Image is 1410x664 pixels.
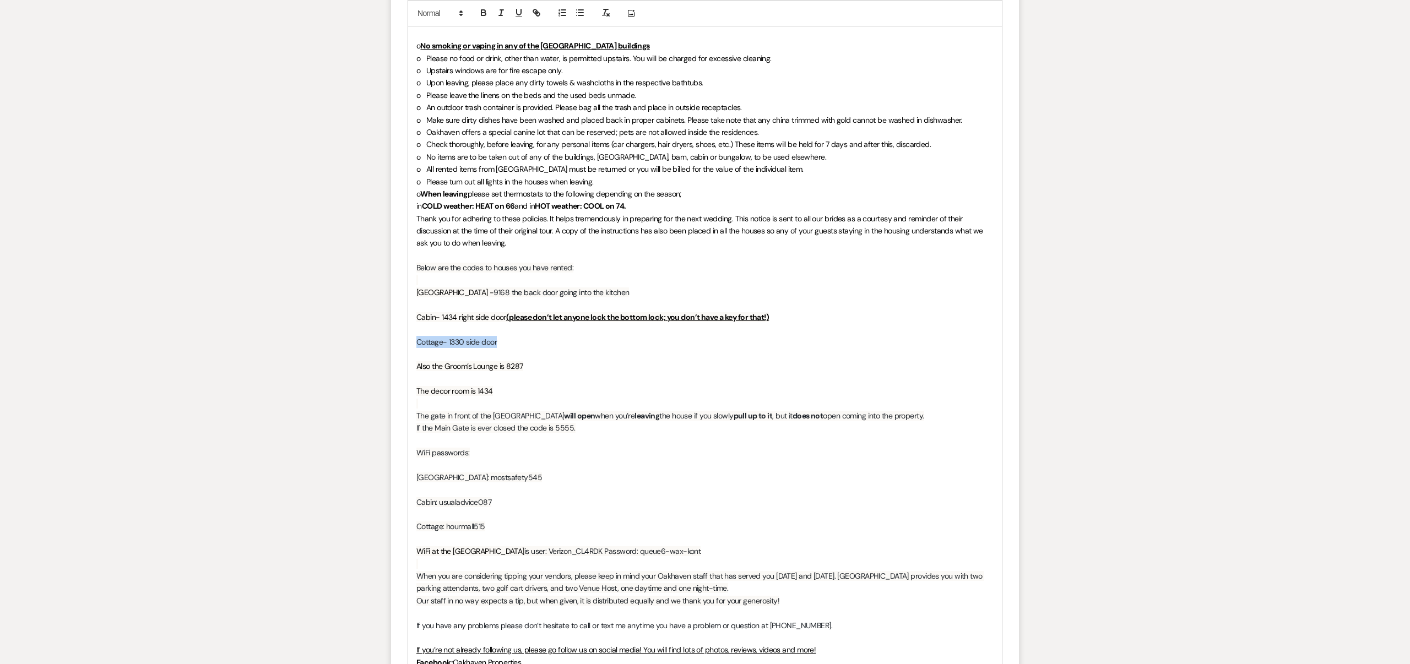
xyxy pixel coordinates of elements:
span: Thank you for adhering to these policies. It helps tremendously in preparing for the next wedding... [416,214,985,248]
span: Cottage- 1330 side door [416,337,497,347]
strong: HOT weather: COOL on 74. [535,201,626,211]
span: o Please turn out all lights in the houses when leaving. [416,177,594,187]
span: Also the Groom’s Lounge is 8287 [416,361,523,371]
strong: When leaving [420,189,467,199]
strong: leaving [634,411,659,421]
span: o [416,41,420,51]
span: o All rented items from [GEOGRAPHIC_DATA] must be returned or you will be billed for the value of... [416,164,804,174]
span: o Please leave the linens on the beds and the used beds unmade. [416,90,636,100]
span: o Check thoroughly, before leaving, for any personal items (car chargers, hair dryers, shoes, etc... [416,139,931,149]
span: When you are considering tipping your vendors, please keep in mind your Oakhaven staff that has s... [416,571,984,593]
strong: will open [564,411,595,421]
strong: pull up to it [734,411,773,421]
span: and in [514,201,535,211]
span: Below are the codes to houses you have rented: [416,263,573,273]
span: o Make sure dirty dishes have been washed and placed back in proper cabinets. Please take note th... [416,115,962,125]
u: If you’re not already following us, please go follow us on social media! You will find lots of ph... [416,645,816,655]
span: If you have any problems please don’t hesitate to call or text me anytime you have a problem or q... [416,621,832,630]
span: 9168 the back door going into the kitchen [493,287,629,297]
span: Cottage: hourmall515 [416,521,485,531]
span: Our staff in no way expects a tip, but when given, it is distributed equally and we thank you for... [416,596,779,606]
span: Cabin: usualadvice087 [416,497,491,507]
span: The decor room is 1434 [416,386,493,396]
span: The gate in front of the [GEOGRAPHIC_DATA] [416,411,564,421]
span: o Please no food or drink, other than water, is permitted upstairs. You will be charged for exces... [416,53,772,63]
span: the house if you slowly [659,411,733,421]
span: open coming into the property. [823,411,924,421]
span: WiFi passwords: [416,448,470,458]
span: please set thermostats to the following depending on the season; [468,189,681,199]
span: WiFi at the [GEOGRAPHIC_DATA] [416,546,524,556]
strong: COLD weather: HEAT on 66 [422,201,515,211]
span: o Oakhaven offers a special canine lot that can be reserved; pets are not allowed inside the resi... [416,127,759,137]
span: [GEOGRAPHIC_DATA]: mostsafety545 [416,472,542,482]
span: , but it [772,411,793,421]
span: o An outdoor trash container is provided. Please bag all the trash and place in outside receptacles. [416,102,742,112]
span: o Upon leaving, please place any dirty towels & washcloths in the respective bathtubs. [416,78,703,88]
span: Cabin- 1434 right side door [416,312,506,322]
u: (please don’t let anyone lock the bottom lock; you don’t have a key for that!) [506,312,769,322]
span: [GEOGRAPHIC_DATA] - [416,287,493,297]
u: No smoking or vaping in any of the [GEOGRAPHIC_DATA] buildings [420,41,649,51]
span: when you’re [595,411,634,421]
span: o Upstairs windows are for fire escape only. [416,66,562,75]
span: o [416,189,420,199]
span: If the Main Gate is ever closed the code is 5555. [416,423,576,433]
span: o No items are to be taken out of any of the buildings, [GEOGRAPHIC_DATA], barn, cabin or bungalo... [416,152,826,162]
p: in [416,200,994,212]
strong: does not [793,411,823,421]
span: is user: Verizon_CL4RDK Password: queue6-wax-kont [524,546,701,556]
